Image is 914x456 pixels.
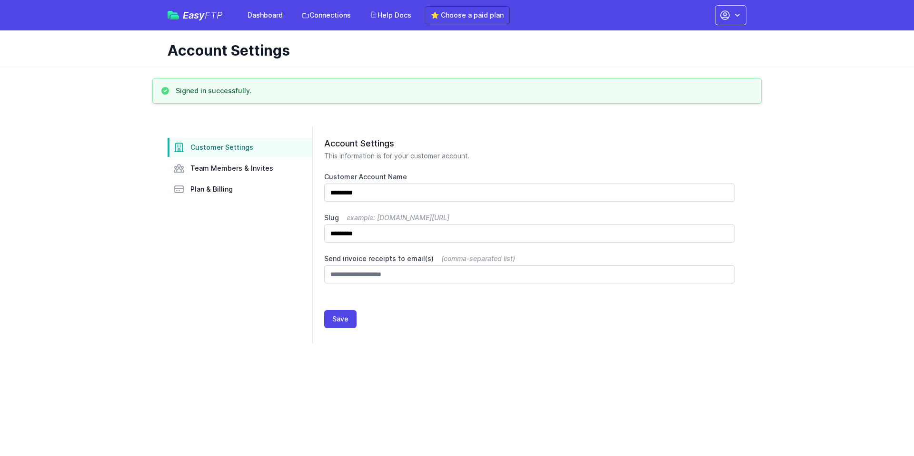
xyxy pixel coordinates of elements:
[168,11,179,19] img: easyftp_logo.png
[324,151,735,161] p: This information is for your customer account.
[176,86,252,96] h3: Signed in successfully.
[168,42,739,59] h1: Account Settings
[324,310,357,328] button: Save
[441,254,515,262] span: (comma-separated list)
[190,143,253,152] span: Customer Settings
[425,6,510,24] a: ⭐ Choose a paid plan
[190,184,233,194] span: Plan & Billing
[324,138,735,149] h2: Account Settings
[190,164,273,173] span: Team Members & Invites
[324,213,735,223] label: Slug
[364,7,417,24] a: Help Docs
[324,172,735,182] label: Customer Account Name
[168,138,312,157] a: Customer Settings
[168,180,312,199] a: Plan & Billing
[347,213,449,222] span: example: [DOMAIN_NAME][URL]
[324,254,735,263] label: Send invoice receipts to email(s)
[242,7,288,24] a: Dashboard
[296,7,357,24] a: Connections
[205,10,223,21] span: FTP
[183,10,223,20] span: Easy
[168,10,223,20] a: EasyFTP
[168,159,312,178] a: Team Members & Invites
